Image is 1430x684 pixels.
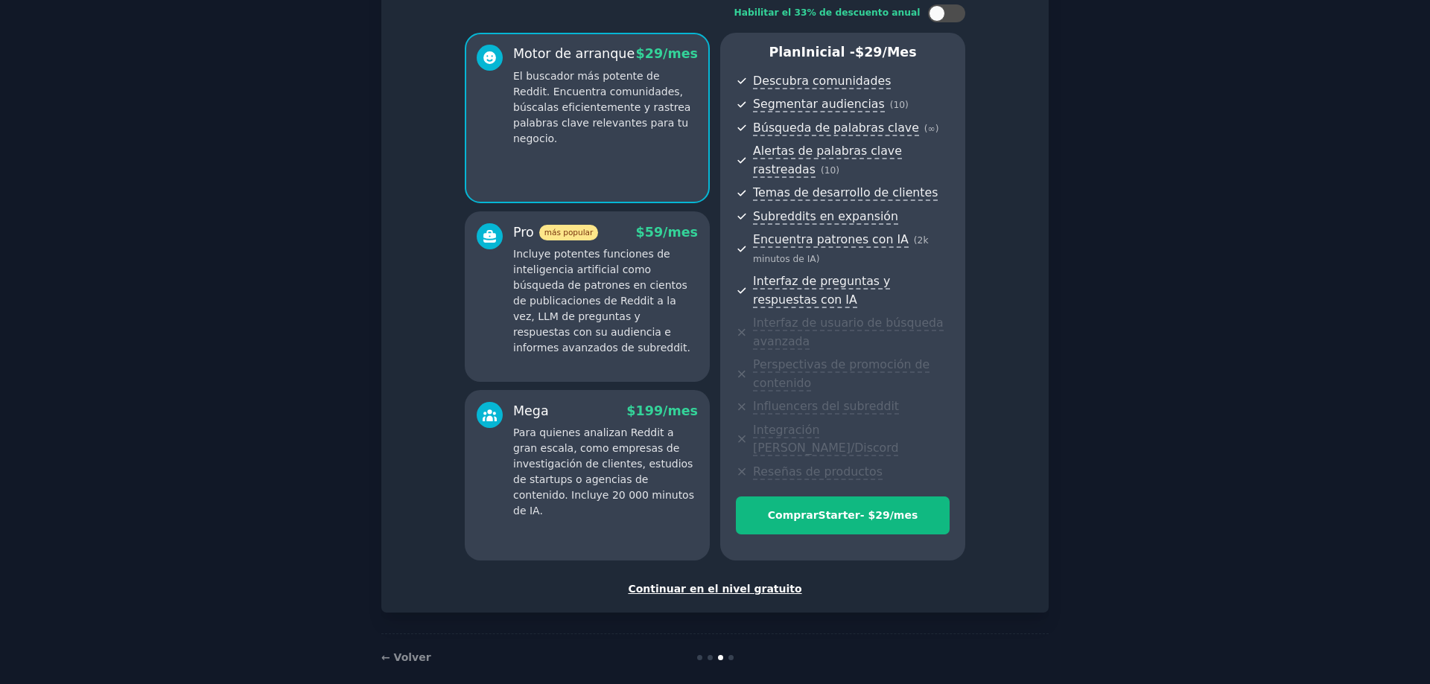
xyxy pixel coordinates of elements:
[663,403,698,418] font: /mes
[626,403,635,418] font: $
[860,509,875,521] font: - $
[753,357,929,390] font: Perspectivas de promoción de contenido
[864,45,882,60] font: 29
[663,225,698,240] font: /mes
[753,97,885,111] font: Segmentar audiencias
[769,45,801,60] font: Plan
[905,100,909,110] font: )
[736,496,950,534] button: ComprarStarter- $29/mes
[636,403,664,418] font: 199
[513,403,549,418] font: Mega
[753,399,899,413] font: Influencers del subreddit
[819,509,860,521] font: Starter
[645,46,663,61] font: 29
[628,583,801,595] font: Continuar en el nivel gratuito
[734,7,920,18] font: Habilitar el 33% de descuento anual
[753,235,928,264] font: 2k minutos de IA
[890,100,894,110] font: (
[513,248,690,354] font: Incluye potentes funciones de inteligencia artificial como búsqueda de patrones en cientos de pub...
[893,100,905,110] font: 10
[890,509,918,521] font: /mes
[821,165,824,176] font: (
[753,209,898,223] font: Subreddits en expansión
[636,225,645,240] font: $
[816,254,820,264] font: )
[836,165,839,176] font: )
[513,46,635,61] font: Motor de arranque
[855,45,864,60] font: $
[824,165,836,176] font: 10
[513,70,690,144] font: El buscador más potente de Reddit. Encuentra comunidades, búscalas eficientemente y rastrea palab...
[381,651,431,663] a: ← Volver
[753,316,944,348] font: Interfaz de usuario de búsqueda avanzada
[513,426,694,517] font: Para quienes analizan Reddit a gran escala, como empresas de investigación de clientes, estudios ...
[753,185,938,199] font: Temas de desarrollo de clientes
[753,232,909,246] font: Encuentra patrones con IA
[544,228,594,237] font: más popular
[645,225,663,240] font: 59
[636,46,645,61] font: $
[663,46,698,61] font: /mes
[935,124,939,134] font: )
[753,121,919,135] font: Búsqueda de palabras clave
[914,235,918,246] font: (
[801,45,855,60] font: Inicial -
[753,423,898,456] font: Integración [PERSON_NAME]/Discord
[753,464,883,479] font: Reseñas de productos
[753,144,902,176] font: Alertas de palabras clave rastreadas
[924,124,928,134] font: (
[513,225,534,240] font: Pro
[768,509,819,521] font: Comprar
[875,509,889,521] font: 29
[753,74,891,88] font: Descubra comunidades
[928,124,935,134] font: ∞
[883,45,917,60] font: /mes
[753,274,890,307] font: Interfaz de preguntas y respuestas con IA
